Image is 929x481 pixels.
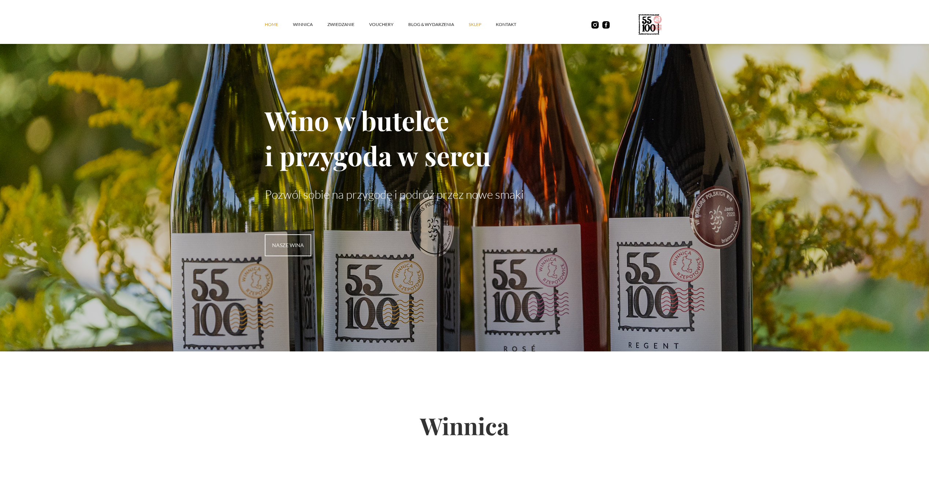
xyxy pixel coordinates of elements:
[293,14,327,36] a: winnica
[265,388,665,463] h2: Winnica
[265,187,665,201] p: Pozwól sobie na przygodę i podróż przez nowe smaki
[265,234,311,256] a: nasze wina
[265,102,665,173] h1: Wino w butelce i przygoda w sercu
[265,14,293,36] a: Home
[469,14,496,36] a: SKLEP
[496,14,531,36] a: kontakt
[369,14,408,36] a: vouchery
[408,14,469,36] a: Blog & Wydarzenia
[327,14,369,36] a: ZWIEDZANIE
